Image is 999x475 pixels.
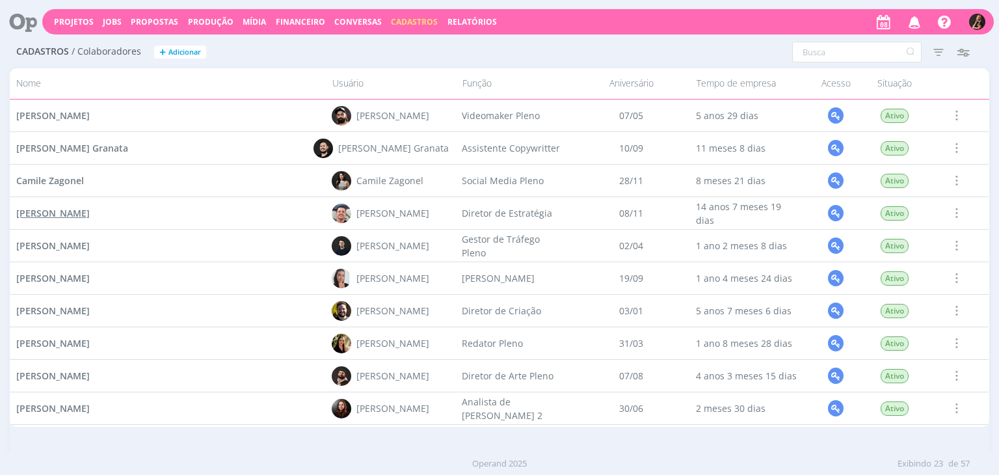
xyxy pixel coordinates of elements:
div: 11/03 [573,425,690,457]
a: Conversas [334,16,382,27]
input: Busca [792,42,922,62]
span: [PERSON_NAME] [16,337,90,349]
div: 1 ano 8 meses 28 dias [690,327,807,359]
button: Projetos [50,17,98,27]
span: Financeiro [276,16,325,27]
div: [PERSON_NAME] [357,109,430,122]
span: Ativo [881,239,909,253]
div: 1 ano 4 meses 24 dias [690,262,807,294]
span: de [948,457,958,470]
a: [PERSON_NAME] Granata [16,141,128,155]
button: Conversas [330,17,386,27]
span: Ativo [881,369,909,383]
div: [PERSON_NAME] Granata [339,141,449,155]
span: 23 [934,457,943,470]
div: 4 anos 3 meses 15 dias [690,360,807,392]
div: 1 ano 2 meses 8 dias [690,230,807,262]
div: Videomaker Pleno [456,100,573,131]
img: C [332,301,352,321]
img: C [332,236,352,256]
a: Relatórios [447,16,497,27]
a: [PERSON_NAME] [16,109,90,122]
button: L [968,10,986,33]
span: / Colaboradores [72,46,141,57]
a: Produção [188,16,233,27]
button: Cadastros [387,17,442,27]
div: 10/09 [573,132,690,164]
div: Nome [10,72,325,95]
div: 08/11 [573,197,690,229]
a: [PERSON_NAME] [16,336,90,350]
a: Projetos [54,16,94,27]
div: 19/09 [573,262,690,294]
img: D [332,366,352,386]
div: 2 meses 30 dias [690,392,807,424]
div: [PERSON_NAME] [357,401,430,415]
span: [PERSON_NAME] [16,402,90,414]
a: [PERSON_NAME] [16,271,90,285]
span: Ativo [881,304,909,318]
div: Redator Pleno [456,327,573,359]
button: Jobs [99,17,126,27]
span: [PERSON_NAME] [16,305,90,317]
div: 07/08 [573,360,690,392]
span: 57 [961,457,970,470]
div: Aniversário [573,72,690,95]
div: 5 anos 29 dias [690,100,807,131]
span: Cadastros [16,46,69,57]
span: Ativo [881,336,909,351]
div: [PERSON_NAME] [357,369,430,383]
div: Diretor de Criação [456,295,573,327]
div: 28/11 [573,165,690,197]
span: [PERSON_NAME] [16,207,90,219]
a: [PERSON_NAME] [16,369,90,383]
div: 03/01 [573,295,690,327]
button: Propostas [127,17,182,27]
div: Diretor de Estratégia [456,197,573,229]
div: 5 meses 29 dias [690,425,807,457]
div: [PERSON_NAME] [357,271,430,285]
div: Diretor de Arte Pleno [456,425,573,457]
span: Propostas [131,16,178,27]
img: C [332,269,352,288]
div: Diretor de Arte Pleno [456,360,573,392]
button: Relatórios [444,17,501,27]
a: [PERSON_NAME] [16,206,90,220]
span: Ativo [881,271,909,286]
span: + [159,46,166,59]
img: C [332,171,352,191]
span: Ativo [881,206,909,221]
div: Assistente Copywritter [456,132,573,164]
a: Camile Zagonel [16,174,84,187]
img: E [332,399,352,418]
img: B [314,139,334,158]
a: Mídia [243,16,266,27]
span: Ativo [881,174,909,188]
div: [PERSON_NAME] [357,239,430,252]
span: [PERSON_NAME] [16,370,90,382]
button: Mídia [239,17,270,27]
div: Gestor de Tráfego Pleno [456,230,573,262]
div: Função [456,72,573,95]
span: Ativo [881,401,909,416]
a: [PERSON_NAME] [16,239,90,252]
div: 14 anos 7 meses 19 dias [690,197,807,229]
div: Social Media Pleno [456,165,573,197]
div: Camile Zagonel [357,174,424,187]
div: Analista de [PERSON_NAME] 2 [456,392,573,424]
img: B [332,106,352,126]
div: [PERSON_NAME] [357,336,430,350]
div: 02/04 [573,230,690,262]
div: [PERSON_NAME] [357,304,430,318]
div: Tempo de empresa [690,72,807,95]
span: Ativo [881,141,909,156]
div: [PERSON_NAME] [357,206,430,220]
button: Produção [184,17,237,27]
img: C [332,334,352,353]
div: Usuário [326,72,456,95]
span: Adicionar [168,48,201,57]
div: Acesso [807,72,866,95]
div: 07/05 [573,100,690,131]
